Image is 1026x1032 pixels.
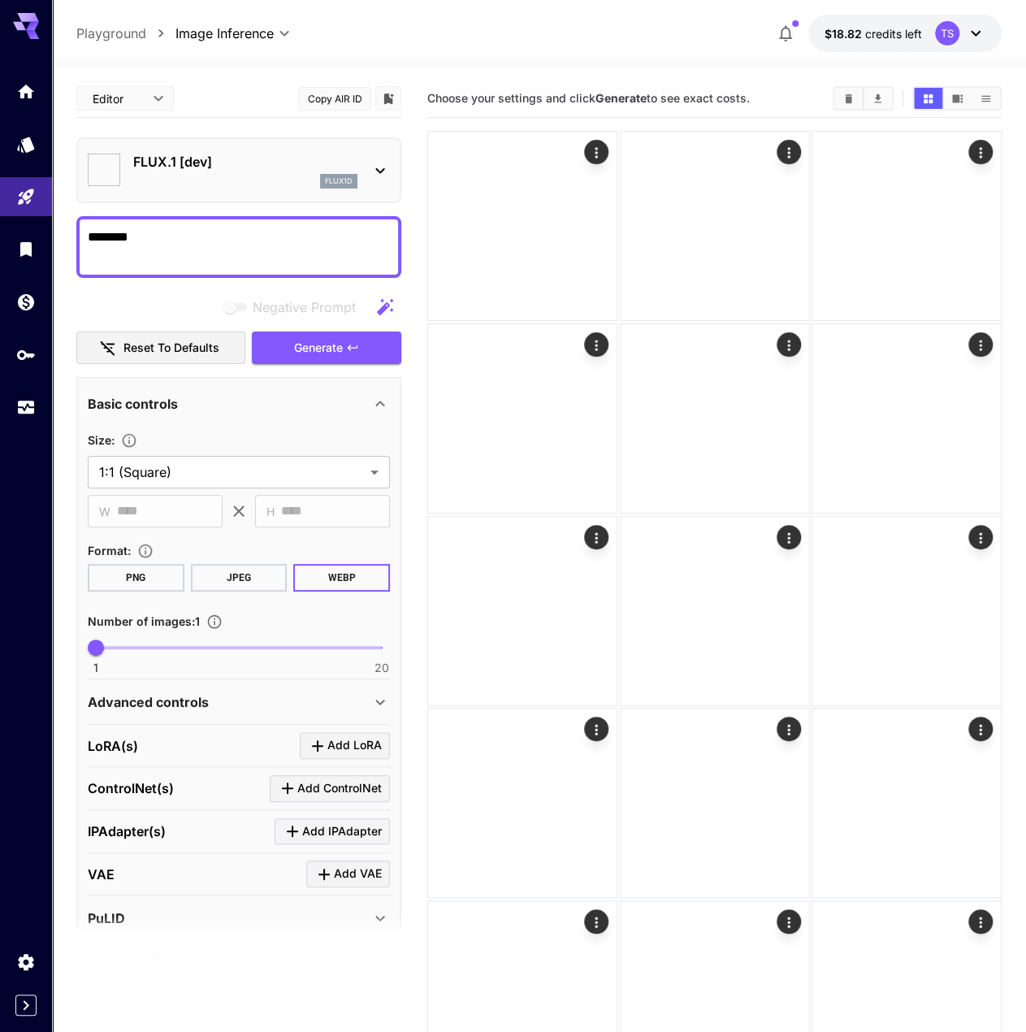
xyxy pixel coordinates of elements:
p: Advanced controls [88,692,209,712]
div: Actions [776,717,800,741]
div: Actions [584,717,608,741]
button: Adjust the dimensions of the generated image by specifying its width and height in pixels, or sel... [115,432,144,449]
div: Basic controls [88,384,390,423]
div: Settings [16,952,36,972]
div: Actions [584,909,608,934]
span: credits left [865,27,922,41]
span: 1:1 (Square) [99,462,364,482]
div: API Keys [16,345,36,365]
span: Choose your settings and click to see exact costs. [427,91,750,105]
div: Actions [968,909,993,934]
span: Size : [88,433,115,447]
button: Click to add VAE [306,861,390,887]
span: Image Inference [175,24,274,43]
a: Playground [76,24,146,43]
span: Editor [93,90,143,107]
div: Usage [16,397,36,418]
div: FLUX.1 [dev]flux1d [88,145,390,195]
span: Add IPAdapter [302,822,382,842]
p: FLUX.1 [dev] [133,152,357,171]
p: flux1d [325,176,353,187]
span: Generate [294,338,343,358]
button: Show media in video view [943,88,972,109]
span: Negative Prompt [253,297,356,317]
button: WEBP [293,564,390,592]
span: 20 [374,660,389,676]
p: VAE [88,865,115,884]
button: PNG [88,564,184,592]
button: Generate [252,332,401,365]
div: Actions [776,909,800,934]
button: Add to library [381,89,396,108]
button: Expand sidebar [15,995,37,1016]
div: Models [16,134,36,154]
div: Actions [776,332,800,357]
div: Show media in grid viewShow media in video viewShow media in list view [912,86,1002,111]
button: Show media in list view [972,88,1000,109]
button: Reset to defaults [76,332,245,365]
span: Format : [88,544,131,557]
button: Download All [864,88,892,109]
button: Choose the file format for the output image. [131,543,160,559]
div: Actions [776,140,800,164]
div: TS [935,21,959,46]
div: Library [16,239,36,259]
span: 1 [93,660,98,676]
div: PuLID [88,899,390,938]
span: Number of images : 1 [88,614,200,628]
span: Add VAE [334,864,382,884]
div: Actions [584,332,608,357]
button: Show media in grid view [914,88,942,109]
button: Copy AIR ID [298,87,371,111]
span: W [99,502,110,521]
div: Clear AllDownload All [833,86,894,111]
p: LoRA(s) [88,736,138,756]
button: Clear All [834,88,863,109]
p: ControlNet(s) [88,778,174,798]
span: Add ControlNet [297,778,382,799]
span: H [266,502,275,521]
div: $18.8161 [825,25,922,42]
div: Actions [968,717,993,741]
div: Actions [584,140,608,164]
div: Actions [968,140,993,164]
div: Actions [968,332,993,357]
div: Wallet [16,292,36,312]
div: Home [16,81,36,102]
button: JPEG [191,564,288,592]
button: Click to add IPAdapter [275,818,390,845]
nav: breadcrumb [76,24,175,43]
p: IPAdapter(s) [88,822,166,841]
div: Actions [968,525,993,549]
span: Add LoRA [327,735,382,756]
div: Actions [776,525,800,549]
span: $18.82 [825,27,865,41]
div: Playground [16,187,36,207]
b: Generate [595,91,647,105]
p: PuLID [88,908,125,928]
button: Specify how many images to generate in a single request. Each image generation will be charged se... [200,614,229,630]
div: Advanced controls [88,683,390,722]
span: Negative prompts are not compatible with the selected model. [220,297,369,317]
button: Click to add ControlNet [270,775,390,802]
button: $18.8161TS [808,15,1002,52]
p: Basic controls [88,394,178,414]
div: Actions [584,525,608,549]
button: Click to add LoRA [300,732,390,759]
